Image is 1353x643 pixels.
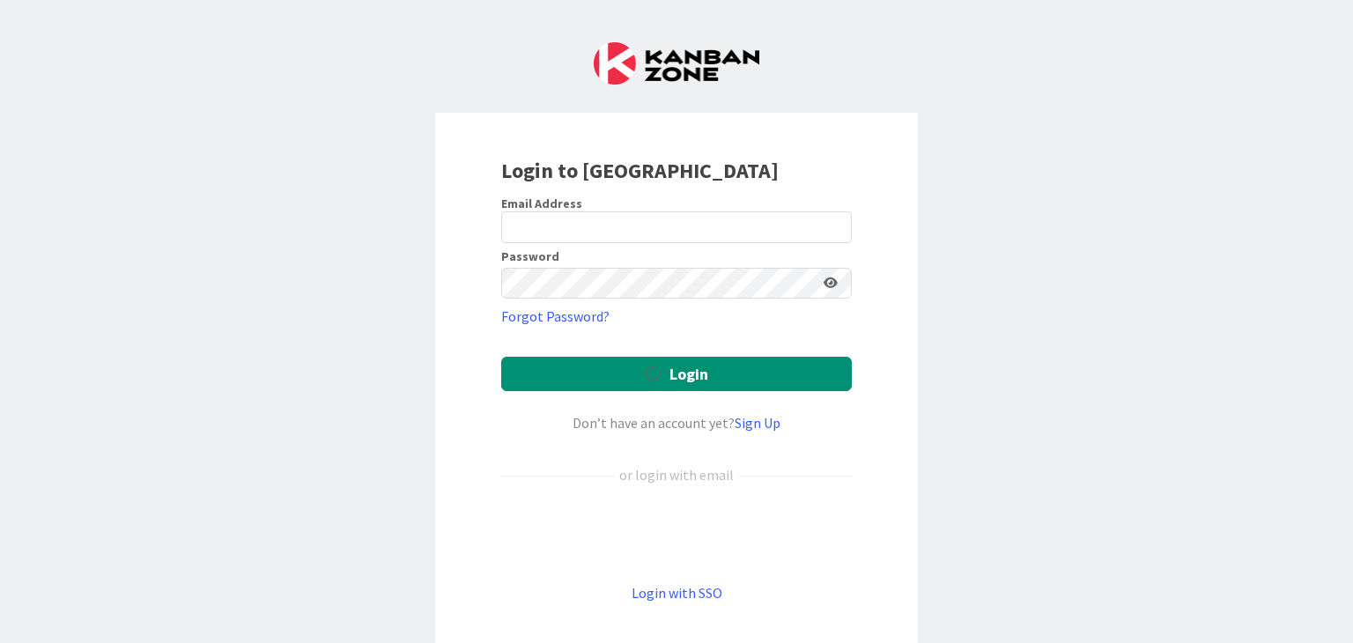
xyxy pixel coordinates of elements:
[501,157,779,184] b: Login to [GEOGRAPHIC_DATA]
[735,414,780,432] a: Sign Up
[615,464,738,485] div: or login with email
[501,357,852,391] button: Login
[492,514,861,553] iframe: To enrich screen reader interactions, please activate Accessibility in Grammarly extension settings
[632,584,722,602] a: Login with SSO
[501,250,559,262] label: Password
[501,196,582,211] label: Email Address
[501,306,610,327] a: Forgot Password?
[594,42,759,85] img: Kanban Zone
[501,412,852,433] div: Don’t have an account yet?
